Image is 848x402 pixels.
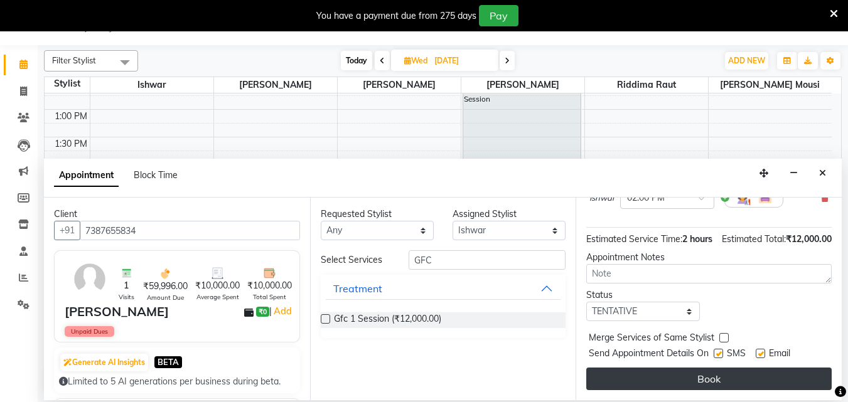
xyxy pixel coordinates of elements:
span: ₹10,000.00 [195,279,240,292]
img: Interior.png [758,190,773,205]
button: +91 [54,221,80,240]
input: Search by Name/Mobile/Email/Code [80,221,300,240]
div: Stylist [45,77,90,90]
span: Ishwar [90,77,213,93]
span: Today [341,51,372,70]
span: | [269,304,294,319]
span: ₹10,000.00 [247,279,292,292]
span: [PERSON_NAME] [461,77,584,93]
span: Ishwar [589,192,615,204]
span: Wed [401,56,431,65]
span: ₹59,996.00 [143,280,188,293]
span: [PERSON_NAME] mousi [709,77,832,93]
span: Appointment [54,164,119,187]
div: Select Services [311,253,399,267]
img: Hairdresser.png [735,190,750,205]
span: ₹12,000.00 [786,233,832,245]
span: Estimated Total: [722,233,786,245]
div: [PERSON_NAME] [65,302,169,321]
span: Unpaid Dues [65,326,114,337]
img: avatar [72,261,108,297]
div: Treatment [333,281,382,296]
div: [PERSON_NAME], TK01, 12:00 PM-02:00 PM, Hydra Facial 1 Session [463,55,581,164]
span: Block Time [134,169,178,181]
input: Search by service name [409,250,566,270]
input: 2025-09-03 [431,51,493,70]
div: Client [54,208,300,221]
span: Filter Stylist [52,55,96,65]
span: Average Spent [196,292,239,302]
button: Pay [479,5,518,26]
span: [PERSON_NAME] [338,77,461,93]
span: Estimated Service Time: [586,233,682,245]
span: ADD NEW [728,56,765,65]
div: You have a payment due from 275 days [316,9,476,23]
span: Merge Services of Same Stylist [589,331,714,347]
span: riddima raut [585,77,708,93]
div: Appointment Notes [586,251,832,264]
span: Gfc 1 Session (₹12,000.00) [334,312,441,328]
div: 1:30 PM [52,137,90,151]
span: SMS [727,347,746,362]
div: Requested Stylist [321,208,434,221]
button: Treatment [326,277,561,300]
span: BETA [154,356,182,368]
button: Close [813,164,832,183]
span: ₹0 [256,307,269,317]
div: Limited to 5 AI generations per business during beta. [59,375,295,388]
button: ADD NEW [725,52,768,70]
span: Send Appointment Details On [589,347,709,362]
span: Total Spent [253,292,286,302]
span: 1 [124,279,129,292]
button: Book [586,368,832,390]
div: 1:00 PM [52,110,90,123]
div: Assigned Stylist [453,208,566,221]
span: [PERSON_NAME] [214,77,337,93]
a: Add [272,304,294,319]
span: Visits [119,292,134,302]
div: Status [586,288,699,302]
span: Amount Due [147,293,184,302]
button: Generate AI Insights [60,354,148,371]
span: Email [769,347,790,362]
span: 2 hours [682,233,712,245]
